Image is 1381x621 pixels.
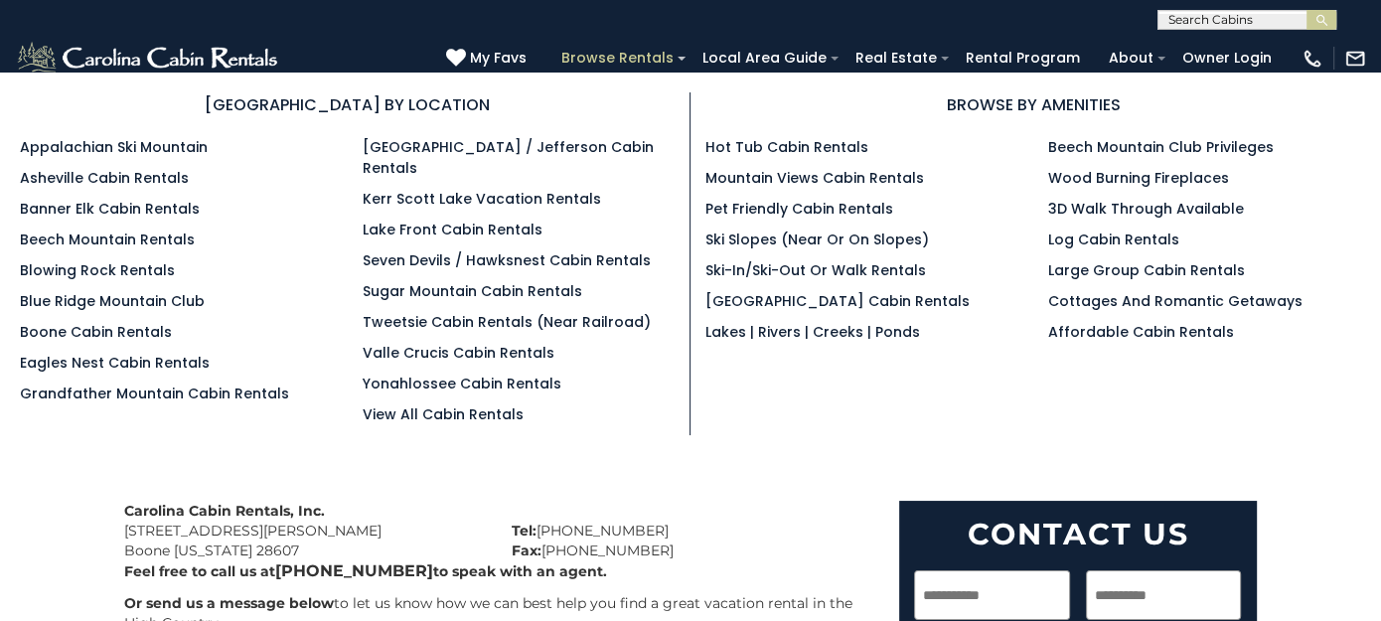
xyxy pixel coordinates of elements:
a: Ski Slopes (Near or On Slopes) [705,230,929,249]
strong: Carolina Cabin Rentals, Inc. [124,502,325,520]
a: 3D Walk Through Available [1048,199,1244,219]
span: My Favs [470,48,527,69]
a: View All Cabin Rentals [363,404,524,424]
a: Owner Login [1172,43,1282,74]
a: Ski-in/Ski-Out or Walk Rentals [705,260,926,280]
a: My Favs [446,48,532,70]
b: [PHONE_NUMBER] [275,561,433,580]
a: Banner Elk Cabin Rentals [20,199,200,219]
a: Real Estate [845,43,947,74]
h3: BROWSE BY AMENITIES [705,92,1361,117]
a: Tweetsie Cabin Rentals (Near Railroad) [363,312,651,332]
a: Kerr Scott Lake Vacation Rentals [363,189,601,209]
img: mail-regular-white.png [1344,48,1366,70]
a: [GEOGRAPHIC_DATA] Cabin Rentals [705,291,970,311]
a: [GEOGRAPHIC_DATA] / Jefferson Cabin Rentals [363,137,654,178]
h3: [GEOGRAPHIC_DATA] BY LOCATION [20,92,675,117]
a: Large Group Cabin Rentals [1048,260,1245,280]
a: Lake Front Cabin Rentals [363,220,542,239]
a: Blue Ridge Mountain Club [20,291,205,311]
a: Seven Devils / Hawksnest Cabin Rentals [363,250,651,270]
img: phone-regular-white.png [1302,48,1323,70]
a: Affordable Cabin Rentals [1048,322,1234,342]
div: [PHONE_NUMBER] [PHONE_NUMBER] [497,501,884,560]
a: About [1099,43,1163,74]
b: Feel free to call us at [124,562,275,580]
a: Hot Tub Cabin Rentals [705,137,868,157]
a: Appalachian Ski Mountain [20,137,208,157]
img: White-1-2.png [15,39,283,78]
a: Local Area Guide [692,43,837,74]
a: Valle Crucis Cabin Rentals [363,343,554,363]
a: Eagles Nest Cabin Rentals [20,353,210,373]
a: Grandfather Mountain Cabin Rentals [20,384,289,403]
a: Asheville Cabin Rentals [20,168,189,188]
b: Or send us a message below [124,594,334,612]
a: Cottages and Romantic Getaways [1048,291,1303,311]
a: Yonahlossee Cabin Rentals [363,374,561,393]
a: Beech Mountain Club Privileges [1048,137,1274,157]
a: Lakes | Rivers | Creeks | Ponds [705,322,920,342]
strong: Fax: [512,542,541,559]
h2: Contact Us [914,516,1242,552]
a: Beech Mountain Rentals [20,230,195,249]
a: Boone Cabin Rentals [20,322,172,342]
a: Pet Friendly Cabin Rentals [705,199,893,219]
a: Rental Program [956,43,1090,74]
a: Wood Burning Fireplaces [1048,168,1229,188]
strong: Tel: [512,522,537,540]
a: Browse Rentals [551,43,684,74]
a: Blowing Rock Rentals [20,260,175,280]
a: Mountain Views Cabin Rentals [705,168,924,188]
a: Log Cabin Rentals [1048,230,1179,249]
div: [STREET_ADDRESS][PERSON_NAME] Boone [US_STATE] 28607 [109,501,497,560]
a: Sugar Mountain Cabin Rentals [363,281,582,301]
b: to speak with an agent. [433,562,607,580]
